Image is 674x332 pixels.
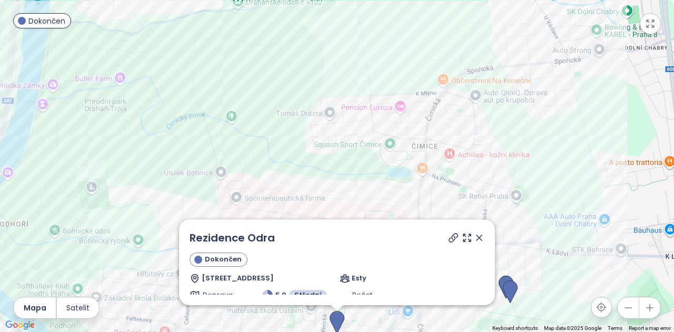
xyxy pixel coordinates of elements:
a: Open this area in Google Maps (opens a new window) [3,318,37,332]
span: Počet jednotek [352,290,389,311]
span: Satelit [66,302,90,314]
span: Dokončen [28,15,65,27]
button: Satelit [57,297,99,318]
span: 5.9 [275,290,286,300]
a: Report a map error [629,325,671,331]
span: [STREET_ADDRESS] [202,273,274,284]
button: Keyboard shortcuts [492,325,538,332]
a: Terms [608,325,622,331]
span: Střední [294,290,322,300]
span: Map data ©2025 Google [544,325,601,331]
span: Doprava [203,290,239,300]
a: Rezidence Odra [190,230,275,245]
button: Mapa [14,297,56,318]
span: Mapa [24,302,46,314]
span: Esty [352,273,366,284]
img: Google [3,318,37,332]
span: Dokončen [205,254,242,265]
